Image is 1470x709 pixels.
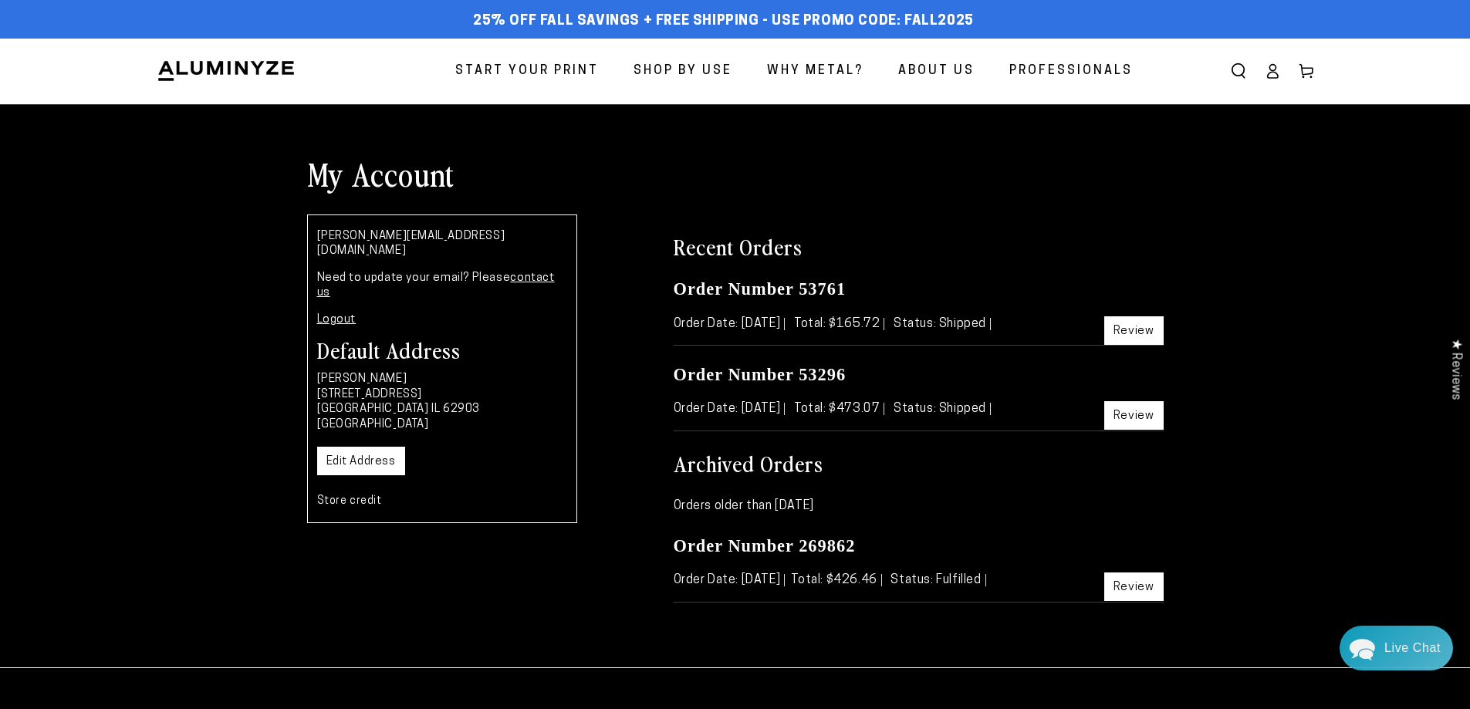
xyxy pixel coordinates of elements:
span: Re:amaze [165,440,208,451]
span: Status: Fulfilled [890,574,985,586]
div: Recent Conversations [31,123,296,138]
span: Shop By Use [634,60,732,83]
img: John [144,23,184,63]
h1: My Account [307,154,1164,194]
img: Marie J [112,23,152,63]
h2: Recent Orders [674,232,1164,260]
div: Click to open Judge.me floating reviews tab [1441,326,1470,412]
span: Order Date: [DATE] [674,403,786,415]
h2: Archived Orders [674,449,1164,477]
a: Order Number 53761 [674,279,847,299]
p: Need to update your email? Please [317,271,567,301]
a: Edit Address [317,447,405,475]
span: Total: $165.72 [794,318,884,330]
a: About Us [887,51,986,92]
span: Total: $426.46 [791,574,881,586]
a: Logout [317,314,357,326]
p: [PERSON_NAME] [STREET_ADDRESS] [GEOGRAPHIC_DATA] IL 62903 [GEOGRAPHIC_DATA] [317,372,567,432]
span: Start Your Print [455,60,599,83]
a: Order Number 53296 [674,365,847,384]
summary: Search our site [1222,54,1255,88]
span: Why Metal? [767,60,863,83]
span: We run on [118,443,209,451]
p: Orders older than [DATE] [674,495,1164,518]
a: Professionals [998,51,1144,92]
div: Contact Us Directly [1384,626,1441,670]
span: 25% off FALL Savings + Free Shipping - Use Promo Code: FALL2025 [473,13,974,30]
a: Store credit [317,495,382,507]
a: Review [1104,316,1164,345]
a: Why Metal? [755,51,875,92]
a: Review [1104,572,1164,601]
span: Status: Shipped [894,318,991,330]
h3: Default Address [317,339,567,360]
a: Review [1104,401,1164,430]
span: About Us [898,60,975,83]
div: Chat widget toggle [1340,626,1453,670]
p: [PERSON_NAME][EMAIL_ADDRESS][DOMAIN_NAME] [317,229,567,259]
a: Shop By Use [622,51,744,92]
div: [DATE] [272,154,299,165]
a: Order Number 269862 [674,536,856,555]
a: Start Your Print [444,51,610,92]
img: Helga [177,23,217,63]
img: fba842a801236a3782a25bbf40121a09 [51,151,66,167]
a: Send a Message [104,465,224,490]
span: Status: Shipped [894,403,991,415]
div: We usually reply in a few hours. [22,72,306,85]
span: Order Date: [DATE] [674,574,786,586]
p: You're always welcome, [PERSON_NAME]. [51,168,299,183]
span: Total: $473.07 [794,403,884,415]
img: Aluminyze [157,59,296,83]
span: Order Date: [DATE] [674,318,786,330]
span: Professionals [1009,60,1133,83]
div: [PERSON_NAME] [70,152,272,167]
